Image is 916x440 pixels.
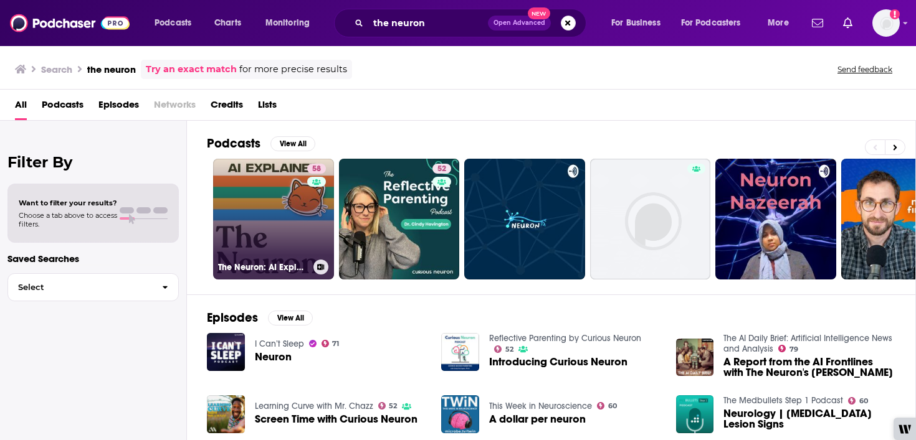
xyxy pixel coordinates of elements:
[207,136,315,151] a: PodcastsView All
[723,395,843,406] a: The Medbullets Step 1 Podcast
[7,153,179,171] h2: Filter By
[339,159,460,279] a: 52
[8,283,152,291] span: Select
[608,403,617,409] span: 60
[346,9,598,37] div: Search podcasts, credits, & more...
[807,12,828,34] a: Show notifications dropdown
[681,14,741,32] span: For Podcasters
[676,339,714,377] img: A Report from the AI Frontlines with The Neuron's Pete Huang
[723,357,895,378] a: A Report from the AI Frontlines with The Neuron's Pete Huang
[790,347,798,352] span: 79
[872,9,900,37] button: Show profile menu
[258,95,277,120] a: Lists
[255,414,417,424] a: Screen Time with Curious Neuron
[872,9,900,37] img: User Profile
[10,11,130,35] img: Podchaser - Follow, Share and Rate Podcasts
[437,163,446,176] span: 52
[723,408,895,429] a: Neurology | Motor Neuron Lesion Signs
[759,13,804,33] button: open menu
[255,352,292,362] a: Neuron
[207,333,245,371] img: Neuron
[211,95,243,120] a: Credits
[255,339,304,349] a: I Can’t Sleep
[15,95,27,120] a: All
[494,20,545,26] span: Open Advanced
[489,414,586,424] a: A dollar per neuron
[723,357,895,378] span: A Report from the AI Frontlines with The Neuron's [PERSON_NAME]
[890,9,900,19] svg: Add a profile image
[268,311,313,325] button: View All
[207,395,245,433] img: Screen Time with Curious Neuron
[489,333,641,344] a: Reflective Parenting by Curious Neuron
[213,159,334,279] a: 58The Neuron: AI Explained
[255,401,373,411] a: Learning Curve with Mr. Chazz
[859,398,868,404] span: 60
[597,402,617,410] a: 60
[218,262,308,273] h3: The Neuron: AI Explained
[378,402,398,410] a: 52
[441,395,479,433] img: A dollar per neuron
[368,13,488,33] input: Search podcasts, credits, & more...
[848,397,868,405] a: 60
[723,408,895,429] span: Neurology | [MEDICAL_DATA] Lesion Signs
[676,395,714,433] img: Neurology | Motor Neuron Lesion Signs
[872,9,900,37] span: Logged in as OutCastPodChaser
[673,13,759,33] button: open menu
[214,14,241,32] span: Charts
[312,163,321,176] span: 58
[834,64,896,75] button: Send feedback
[155,14,191,32] span: Podcasts
[146,62,237,77] a: Try an exact match
[611,14,661,32] span: For Business
[322,340,340,347] a: 71
[432,164,451,174] a: 52
[154,95,196,120] span: Networks
[488,16,551,30] button: Open AdvancedNew
[207,136,260,151] h2: Podcasts
[257,13,326,33] button: open menu
[528,7,550,19] span: New
[206,13,249,33] a: Charts
[87,63,136,75] h3: the neuron
[270,136,315,151] button: View All
[19,211,117,228] span: Choose a tab above to access filters.
[42,95,83,120] a: Podcasts
[494,345,513,353] a: 52
[307,164,326,174] a: 58
[441,333,479,371] img: Introducing Curious Neuron
[239,62,347,77] span: for more precise results
[778,345,798,352] a: 79
[207,310,313,325] a: EpisodesView All
[207,310,258,325] h2: Episodes
[723,333,892,354] a: The AI Daily Brief: Artificial Intelligence News and Analysis
[7,273,179,301] button: Select
[489,357,627,367] a: Introducing Curious Neuron
[98,95,139,120] a: Episodes
[505,347,513,352] span: 52
[146,13,208,33] button: open menu
[838,12,857,34] a: Show notifications dropdown
[603,13,676,33] button: open menu
[489,401,592,411] a: This Week in Neuroscience
[19,199,117,207] span: Want to filter your results?
[768,14,789,32] span: More
[332,341,339,347] span: 71
[265,14,310,32] span: Monitoring
[389,403,397,409] span: 52
[7,253,179,264] p: Saved Searches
